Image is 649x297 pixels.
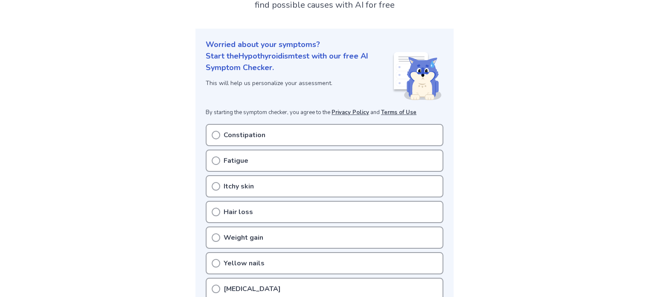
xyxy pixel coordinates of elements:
a: Terms of Use [381,109,416,116]
img: Shiba [392,52,442,100]
p: Worried about your symptoms? [206,39,443,50]
p: Fatigue [224,156,248,166]
p: Hair loss [224,207,253,217]
p: This will help us personalize your assessment. [206,79,392,88]
a: Privacy Policy [332,109,369,116]
p: Itchy skin [224,181,254,191]
p: [MEDICAL_DATA] [224,284,281,294]
p: By starting the symptom checker, you agree to the and [206,109,443,117]
p: Yellow nails [224,258,265,268]
p: Constipation [224,130,265,140]
p: Weight gain [224,232,263,243]
p: Start the Hypothyroidism test with our free AI Symptom Checker. [206,50,392,74]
